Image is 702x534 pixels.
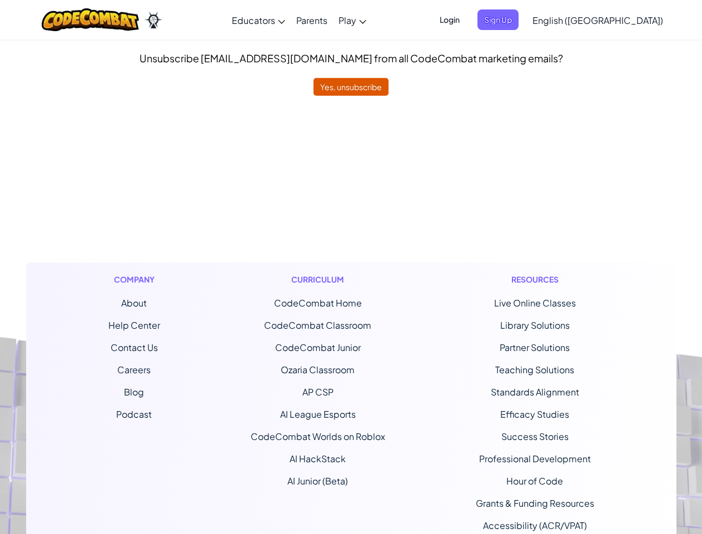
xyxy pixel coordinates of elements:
[251,274,385,285] h1: Curriculum
[506,475,563,487] a: Hour of Code
[532,14,663,26] span: English ([GEOGRAPHIC_DATA])
[302,386,333,398] a: AP CSP
[280,408,356,420] a: AI League Esports
[338,14,356,26] span: Play
[527,5,669,35] a: English ([GEOGRAPHIC_DATA])
[140,52,563,65] span: Unsubscribe [EMAIL_ADDRESS][DOMAIN_NAME] from all CodeCombat marketing emails?
[483,520,587,531] a: Accessibility (ACR/VPAT)
[274,297,362,309] span: CodeCombat Home
[494,297,576,309] a: Live Online Classes
[313,78,389,96] button: Yes, unsubscribe
[433,9,466,30] button: Login
[281,364,355,375] a: Ozaria Classroom
[479,453,591,464] a: Professional Development
[291,5,333,35] a: Parents
[121,297,147,309] a: About
[117,364,151,375] a: Careers
[124,386,144,398] a: Blog
[333,5,372,35] a: Play
[111,342,158,353] span: Contact Us
[108,319,160,331] a: Help Center
[290,453,346,464] a: AI HackStack
[500,408,569,420] a: Efficacy Studies
[476,497,594,509] a: Grants & Funding Resources
[477,9,519,30] button: Sign Up
[491,386,579,398] a: Standards Alignment
[500,319,570,331] a: Library Solutions
[495,364,574,375] a: Teaching Solutions
[108,274,160,285] h1: Company
[501,431,569,442] a: Success Stories
[116,408,152,420] a: Podcast
[275,342,361,353] a: CodeCombat Junior
[476,274,594,285] h1: Resources
[251,431,385,442] a: CodeCombat Worlds on Roblox
[264,319,371,331] a: CodeCombat Classroom
[42,8,139,31] img: CodeCombat logo
[226,5,291,35] a: Educators
[500,342,570,353] a: Partner Solutions
[287,475,348,487] a: AI Junior (Beta)
[232,14,275,26] span: Educators
[145,12,162,28] img: Ozaria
